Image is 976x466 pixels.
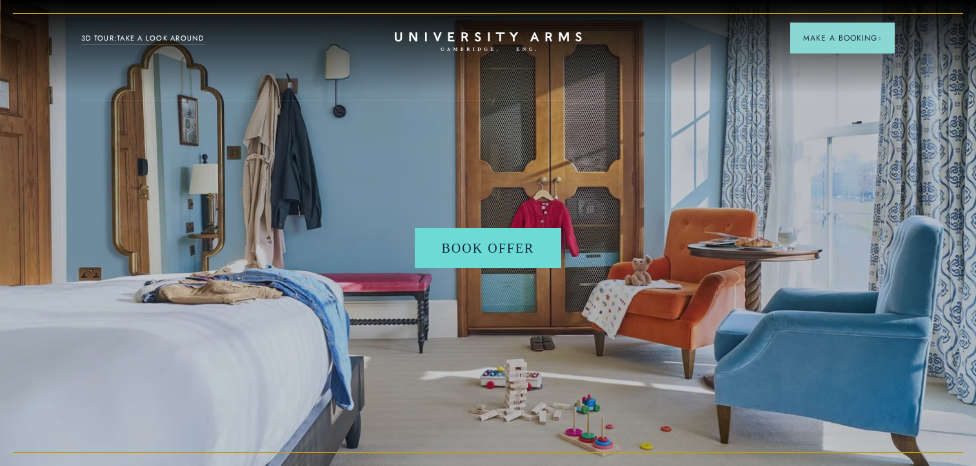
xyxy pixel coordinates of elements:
a: Book Offer [415,228,562,268]
a: 3D TOUR:TAKE A LOOK AROUND [81,33,204,44]
span: Make a Booking [803,32,882,44]
button: Make a BookingArrow icon [790,23,895,53]
a: Home [395,32,582,52]
img: Arrow icon [877,36,882,41]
